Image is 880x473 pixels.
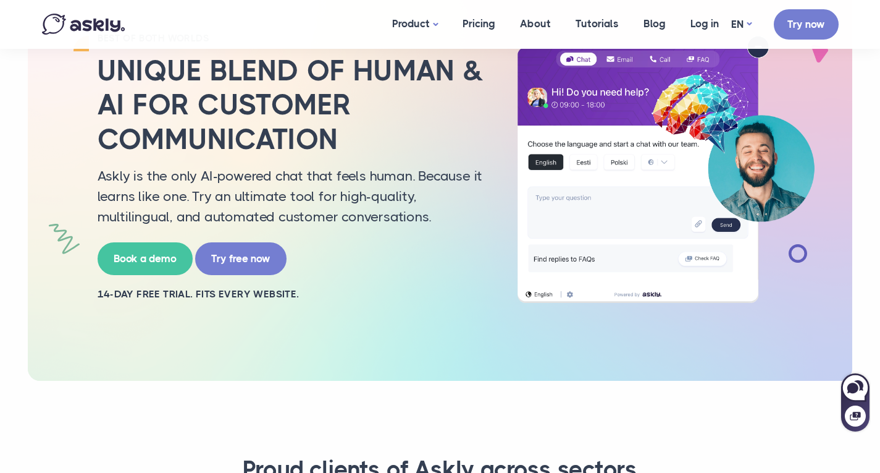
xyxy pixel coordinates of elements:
[42,14,125,35] img: Askly
[98,288,487,301] h2: 14-day free trial. Fits every website.
[98,166,487,227] p: Askly is the only AI-powered chat that feels human. Because it learns like one. Try an ultimate t...
[98,54,487,156] h2: Unique blend of human & AI for customer communication
[774,9,839,40] a: Try now
[840,371,871,433] iframe: Askly chat
[195,242,287,275] a: Try free now
[731,15,752,33] a: EN
[505,36,826,303] img: AI multilingual chat
[98,242,193,275] a: Book a demo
